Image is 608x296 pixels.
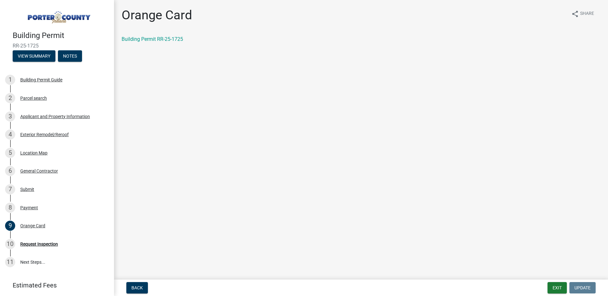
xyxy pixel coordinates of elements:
[13,7,104,24] img: Porter County, Indiana
[566,8,599,20] button: shareShare
[571,10,579,18] i: share
[122,8,192,23] h1: Orange Card
[574,285,591,290] span: Update
[5,75,15,85] div: 1
[20,78,62,82] div: Building Permit Guide
[5,239,15,249] div: 10
[5,279,104,292] a: Estimated Fees
[5,129,15,140] div: 4
[5,203,15,213] div: 8
[20,151,47,155] div: Location Map
[5,148,15,158] div: 5
[58,54,82,59] wm-modal-confirm: Notes
[5,221,15,231] div: 9
[20,169,58,173] div: General Contractor
[131,285,143,290] span: Back
[20,96,47,100] div: Parcel search
[548,282,567,293] button: Exit
[5,166,15,176] div: 6
[58,50,82,62] button: Notes
[126,282,148,293] button: Back
[20,114,90,119] div: Applicant and Property Information
[122,36,183,42] a: Building Permit RR-25-1725
[20,132,69,137] div: Exterior Remodel/Reroof
[5,257,15,267] div: 11
[20,242,58,246] div: Request Inspection
[5,184,15,194] div: 7
[20,205,38,210] div: Payment
[5,111,15,122] div: 3
[580,10,594,18] span: Share
[13,50,55,62] button: View Summary
[20,224,45,228] div: Orange Card
[569,282,596,293] button: Update
[13,54,55,59] wm-modal-confirm: Summary
[13,31,109,40] h4: Building Permit
[5,93,15,103] div: 2
[13,43,101,49] span: RR-25-1725
[20,187,34,192] div: Submit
